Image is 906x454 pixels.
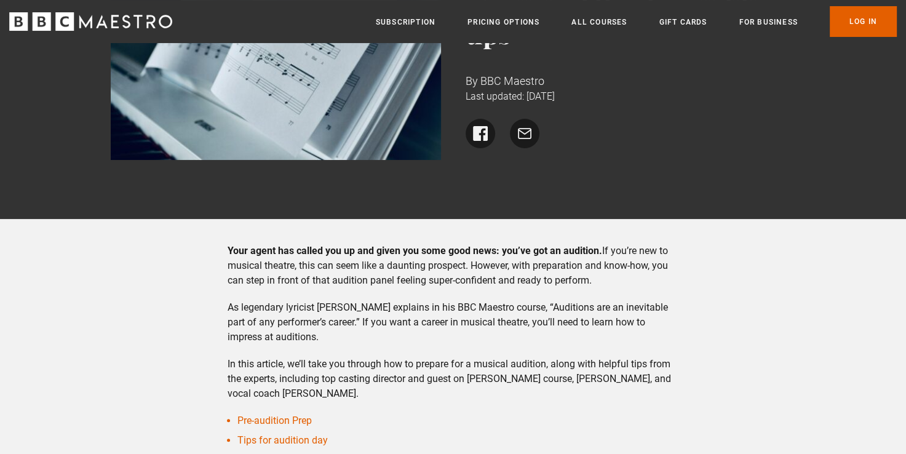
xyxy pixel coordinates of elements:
[228,357,678,401] p: In this article, we’ll take you through how to prepare for a musical audition, along with helpful...
[739,16,797,28] a: For business
[228,245,602,257] strong: Your agent has called you up and given you some good news: you’ve got an audition.
[228,300,678,344] p: As legendary lyricist [PERSON_NAME] explains in his BBC Maestro course, “Auditions are an inevita...
[376,6,897,37] nav: Primary
[237,434,328,446] a: Tips for audition day
[659,16,707,28] a: Gift Cards
[467,16,539,28] a: Pricing Options
[466,74,478,87] span: By
[830,6,897,37] a: Log In
[9,12,172,31] svg: BBC Maestro
[571,16,627,28] a: All Courses
[228,244,678,288] p: If you’re new to musical theatre, this can seem like a daunting prospect. However, with preparati...
[466,90,555,102] time: Last updated: [DATE]
[237,415,312,426] a: Pre-audition Prep
[480,74,544,87] span: BBC Maestro
[376,16,435,28] a: Subscription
